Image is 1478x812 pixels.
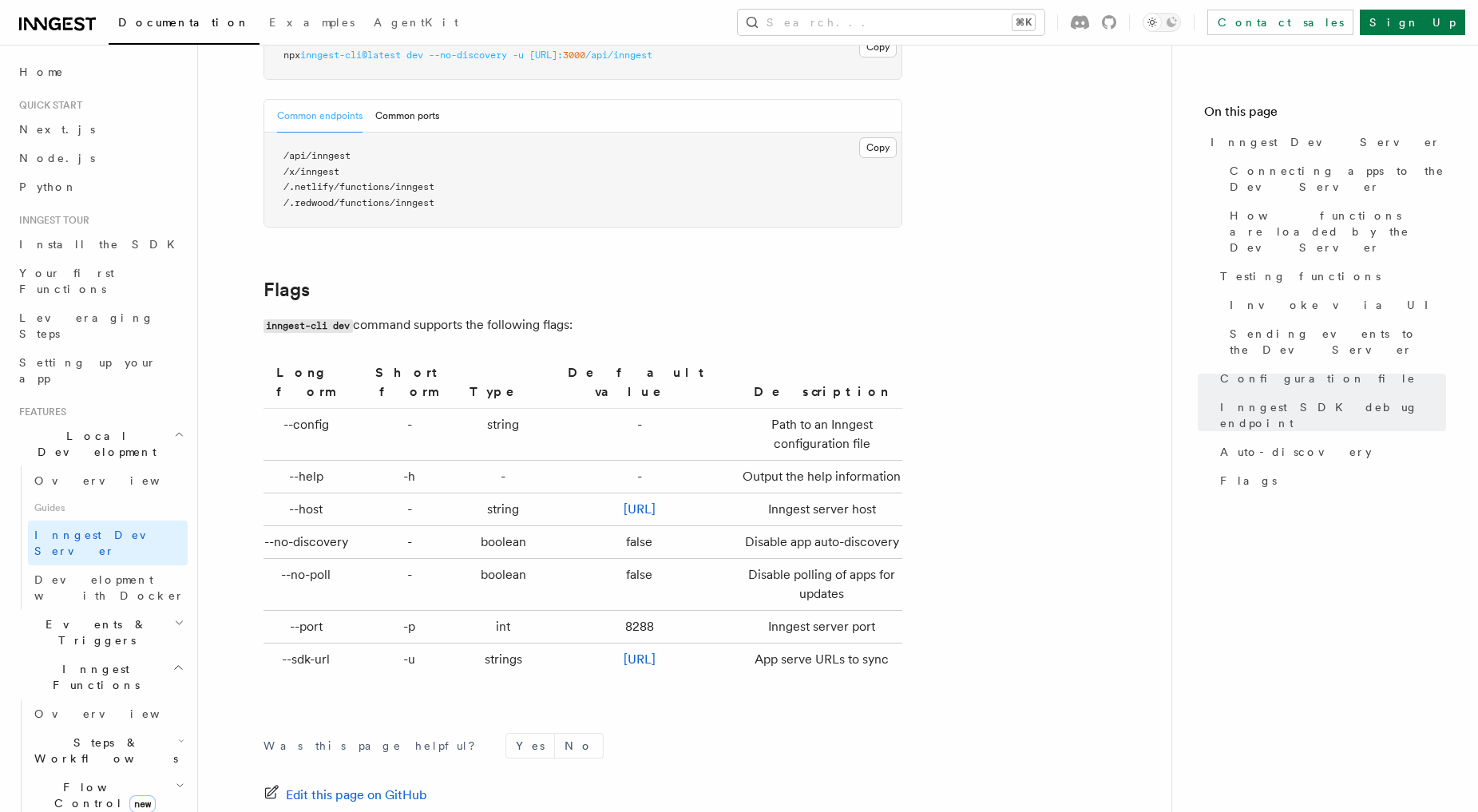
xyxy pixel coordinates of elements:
button: Toggle dark mode [1143,13,1181,32]
a: How functions are loaded by the Dev Server [1223,201,1446,262]
a: Auto-discovery [1214,438,1446,466]
td: - [355,559,463,611]
td: - [355,409,463,461]
span: Node.js [19,152,95,164]
span: Sending events to the Dev Server [1230,326,1446,358]
span: Features [13,406,66,418]
span: Local Development [13,428,174,460]
a: Sign Up [1360,10,1465,35]
strong: Description [754,384,890,399]
span: Inngest Dev Server [1211,134,1440,150]
td: --sdk-url [264,644,356,676]
td: - [543,461,735,493]
a: Connecting apps to the Dev Server [1223,156,1446,201]
span: [URL]: [529,50,563,61]
td: 8288 [543,611,735,644]
a: [URL] [624,652,656,667]
span: Python [19,180,77,193]
a: [URL] [624,501,656,517]
span: Setting up your app [19,356,157,385]
strong: Short form [375,365,444,399]
td: --no-poll [264,559,356,611]
span: Inngest Functions [13,661,172,693]
button: No [555,734,603,758]
span: Install the SDK [19,238,184,251]
button: Steps & Workflows [28,728,188,773]
span: Guides [28,495,188,521]
a: Edit this page on GitHub [264,784,427,806]
a: Sending events to the Dev Server [1223,319,1446,364]
span: -u [513,50,524,61]
a: Overview [28,699,188,728]
span: Connecting apps to the Dev Server [1230,163,1446,195]
a: Testing functions [1214,262,1446,291]
td: --port [264,611,356,644]
td: -p [355,611,463,644]
td: --help [264,461,356,493]
span: AgentKit [374,16,458,29]
a: Install the SDK [13,230,188,259]
span: Steps & Workflows [28,735,178,766]
span: /x/inngest [283,166,339,177]
span: Documentation [118,16,250,29]
span: Events & Triggers [13,616,174,648]
td: int [463,611,543,644]
span: /.netlify/functions/inngest [283,181,434,192]
a: Node.js [13,144,188,172]
span: inngest-cli@latest [300,50,401,61]
a: Flags [264,279,310,301]
a: Setting up your app [13,348,188,393]
span: Edit this page on GitHub [286,784,427,806]
span: Leveraging Steps [19,311,154,340]
td: string [463,409,543,461]
span: 3000 [563,50,585,61]
a: Python [13,172,188,201]
span: How functions are loaded by the Dev Server [1230,208,1446,255]
td: - [463,461,543,493]
button: Common endpoints [277,100,363,133]
span: dev [406,50,423,61]
a: Overview [28,466,188,495]
span: Configuration file [1220,370,1416,386]
a: Documentation [109,5,260,45]
td: boolean [463,559,543,611]
a: Your first Functions [13,259,188,303]
strong: Type [470,384,537,399]
td: Inngest server host [735,493,901,526]
a: Examples [260,5,364,43]
span: Flags [1220,473,1277,489]
td: -h [355,461,463,493]
a: Contact sales [1207,10,1353,35]
td: App serve URLs to sync [735,644,901,676]
span: Testing functions [1220,268,1381,284]
td: string [463,493,543,526]
span: Inngest SDK debug endpoint [1220,399,1446,431]
span: /api/inngest [585,50,652,61]
p: command supports the following flags: [264,314,902,337]
a: Invoke via UI [1223,291,1446,319]
a: AgentKit [364,5,468,43]
h4: On this page [1204,102,1446,128]
button: Copy [859,137,897,158]
span: Auto-discovery [1220,444,1372,460]
p: Was this page helpful? [264,738,486,754]
td: false [543,526,735,559]
a: Home [13,57,188,86]
button: Events & Triggers [13,610,188,655]
button: Inngest Functions [13,655,188,699]
td: boolean [463,526,543,559]
a: Leveraging Steps [13,303,188,348]
button: Common ports [375,100,439,133]
button: Yes [506,734,554,758]
button: Copy [859,37,897,57]
span: Examples [269,16,355,29]
span: Development with Docker [34,573,184,602]
td: Inngest server port [735,611,901,644]
a: Next.js [13,115,188,144]
td: --no-discovery [264,526,356,559]
button: Local Development [13,422,188,466]
a: Inngest SDK debug endpoint [1214,393,1446,438]
strong: Default value [568,365,711,399]
span: Overview [34,474,199,487]
span: Home [19,64,64,80]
